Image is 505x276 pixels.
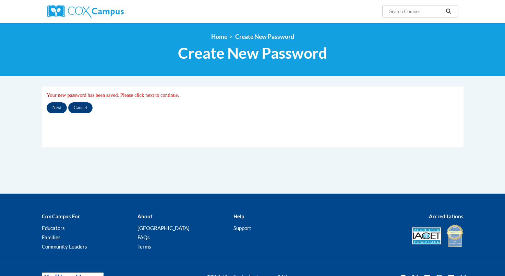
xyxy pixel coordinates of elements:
span: Your new password has been saved. Please click next to continue. [47,92,179,98]
input: Next [47,102,67,113]
b: Accreditations [429,213,464,219]
a: Terms [137,243,151,250]
span: Create New Password [235,33,294,40]
img: Accredited IACET® Provider [412,227,441,244]
a: Support [233,225,251,231]
b: About [137,213,153,219]
a: Cox Campus [47,5,177,18]
img: IDA® Accredited [446,224,464,248]
button: Search [443,7,454,15]
b: Cox Campus For [42,213,80,219]
a: [GEOGRAPHIC_DATA] [137,225,190,231]
a: Home [211,33,227,40]
a: Families [42,234,61,240]
span: Create New Password [178,44,327,62]
a: Educators [42,225,65,231]
input: Search Courses [388,7,443,15]
a: Community Leaders [42,243,87,250]
a: FAQs [137,234,150,240]
input: Cancel [68,102,93,113]
b: Help [233,213,244,219]
img: Cox Campus [47,5,124,18]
